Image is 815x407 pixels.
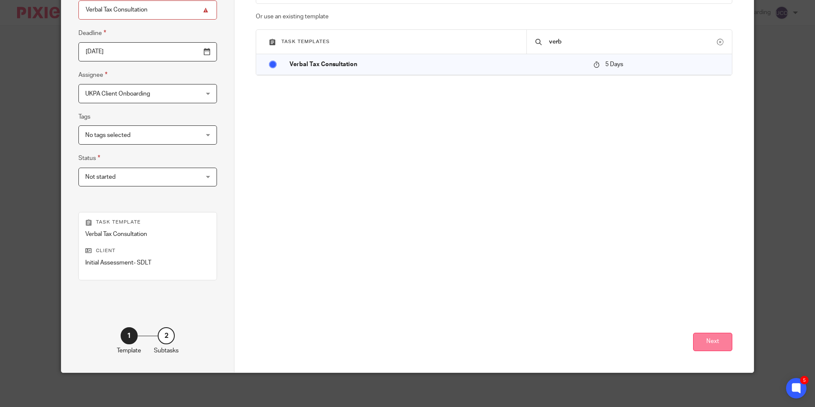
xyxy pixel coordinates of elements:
[693,333,732,351] button: Next
[78,28,106,38] label: Deadline
[256,12,732,21] p: Or use an existing template
[85,230,210,238] p: Verbal Tax Consultation
[289,60,585,69] p: Verbal Tax Consultation
[78,0,217,20] input: Task name
[800,376,809,384] div: 5
[85,132,130,138] span: No tags selected
[85,174,116,180] span: Not started
[78,70,107,80] label: Assignee
[548,37,717,47] input: Search...
[154,346,179,355] p: Subtasks
[85,91,150,97] span: UKPA Client Onboarding
[85,219,210,226] p: Task template
[78,113,90,121] label: Tags
[281,39,330,44] span: Task templates
[121,327,138,344] div: 1
[78,42,217,61] input: Pick a date
[605,61,623,67] span: 5 Days
[85,259,210,267] p: Initial Assessment- SDLT
[85,247,210,254] p: Client
[158,327,175,344] div: 2
[117,346,141,355] p: Template
[78,153,100,163] label: Status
